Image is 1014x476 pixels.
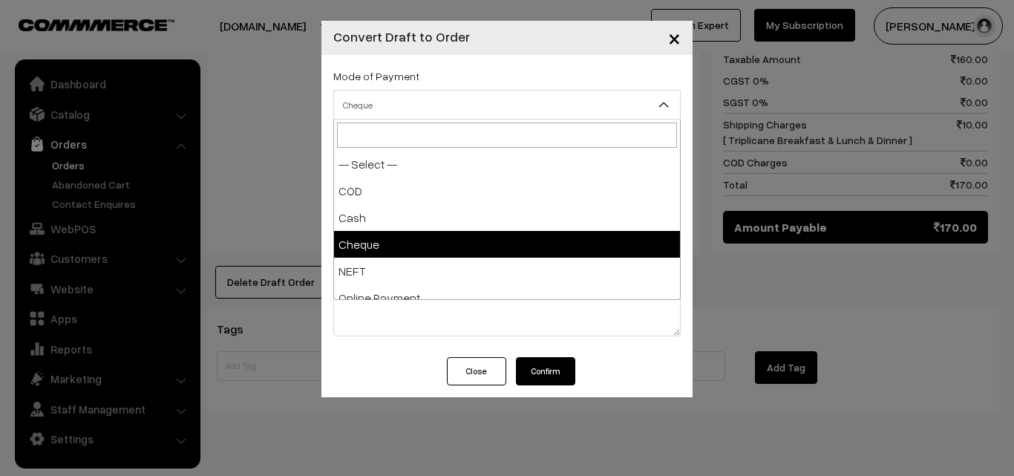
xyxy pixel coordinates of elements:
[334,151,680,177] li: -- Select --
[333,68,419,84] label: Mode of Payment
[334,177,680,204] li: COD
[447,357,506,385] button: Close
[334,284,680,311] li: Online Payment
[334,204,680,231] li: Cash
[334,258,680,284] li: NEFT
[333,90,681,120] span: Cheque
[334,92,680,118] span: Cheque
[333,27,470,47] h4: Convert Draft to Order
[656,15,693,61] button: Close
[668,24,681,51] span: ×
[516,357,575,385] button: Confirm
[334,231,680,258] li: Cheque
